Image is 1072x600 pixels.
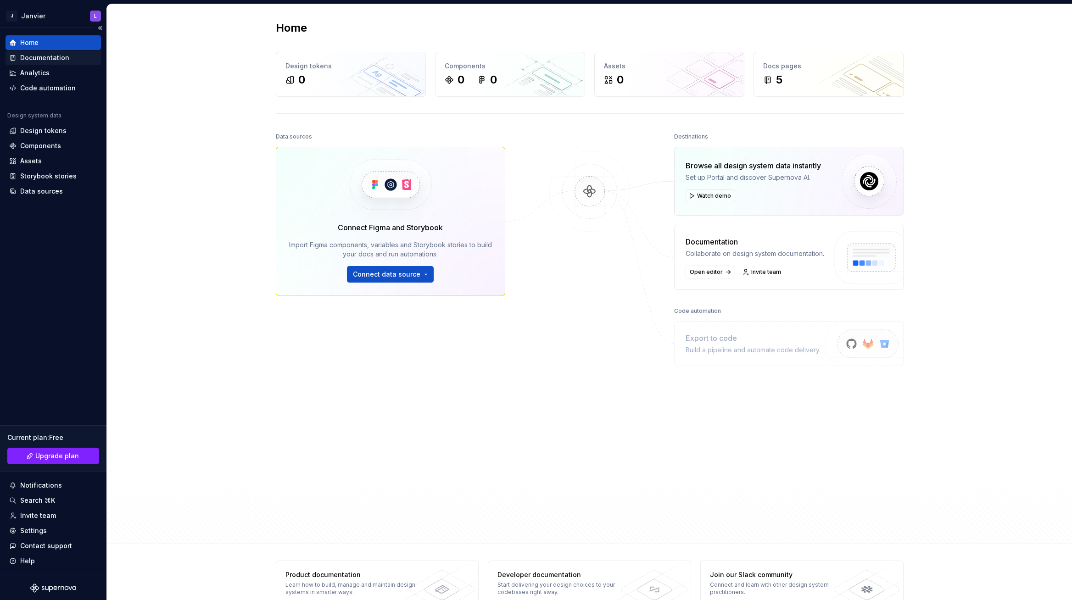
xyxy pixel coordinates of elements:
button: Notifications [6,478,101,493]
span: Invite team [751,268,781,276]
div: J [6,11,17,22]
button: Collapse sidebar [94,22,106,34]
div: Current plan : Free [7,433,99,442]
a: Open editor [686,266,734,278]
a: Invite team [6,508,101,523]
div: Build a pipeline and automate code delivery. [686,345,821,355]
div: Assets [604,61,735,71]
button: Help [6,554,101,568]
div: L [94,12,97,20]
a: Docs pages5 [754,52,904,97]
div: 0 [298,72,305,87]
a: Assets0 [594,52,744,97]
div: Home [20,38,39,47]
div: 0 [617,72,624,87]
div: Components [20,141,61,150]
a: Components [6,139,101,153]
div: Assets [20,156,42,166]
div: Product documentation [285,570,419,579]
div: Documentation [20,53,69,62]
div: Data sources [20,187,63,196]
a: Settings [6,523,101,538]
button: JJanvierL [2,6,105,26]
a: Documentation [6,50,101,65]
div: Code automation [674,305,721,317]
div: Storybook stories [20,172,77,181]
div: Learn how to build, manage and maintain design systems in smarter ways. [285,581,419,596]
div: Contact support [20,541,72,550]
a: Code automation [6,81,101,95]
div: Settings [20,526,47,535]
a: Data sources [6,184,101,199]
span: Connect data source [353,270,420,279]
button: Contact support [6,539,101,553]
div: 0 [458,72,464,87]
div: Documentation [686,236,824,247]
div: Components [445,61,575,71]
div: Browse all design system data instantly [686,160,821,171]
div: 5 [776,72,782,87]
a: Design tokens0 [276,52,426,97]
div: Docs pages [763,61,894,71]
div: Janvier [21,11,45,21]
div: Code automation [20,83,76,93]
a: Invite team [740,266,785,278]
h2: Home [276,21,307,35]
a: Home [6,35,101,50]
div: Import Figma components, variables and Storybook stories to build your docs and run automations. [289,240,492,259]
div: Export to code [686,333,821,344]
div: Search ⌘K [20,496,55,505]
button: Watch demo [686,189,735,202]
div: 0 [490,72,497,87]
div: Design tokens [20,126,67,135]
span: Upgrade plan [35,451,79,461]
div: Notifications [20,481,62,490]
a: Analytics [6,66,101,80]
div: Help [20,556,35,566]
div: Join our Slack community [710,570,843,579]
a: Assets [6,154,101,168]
button: Search ⌘K [6,493,101,508]
a: Storybook stories [6,169,101,183]
div: Set up Portal and discover Supernova AI. [686,173,821,182]
div: Analytics [20,68,50,78]
a: Upgrade plan [7,448,99,464]
a: Design tokens [6,123,101,138]
div: Invite team [20,511,56,520]
button: Connect data source [347,266,434,283]
div: Destinations [674,130,708,143]
div: Developer documentation [497,570,631,579]
a: Components00 [435,52,585,97]
span: Open editor [690,268,723,276]
div: Connect and learn with other design system practitioners. [710,581,843,596]
div: Start delivering your design choices to your codebases right away. [497,581,631,596]
div: Design system data [7,112,61,119]
div: Collaborate on design system documentation. [686,249,824,258]
div: Connect Figma and Storybook [338,222,443,233]
svg: Supernova Logo [30,583,76,593]
div: Data sources [276,130,312,143]
div: Design tokens [285,61,416,71]
span: Watch demo [697,192,731,200]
